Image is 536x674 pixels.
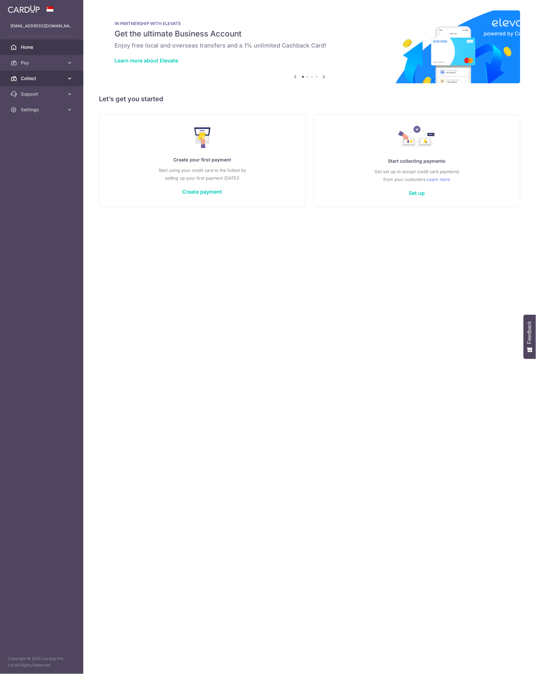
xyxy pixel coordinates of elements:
a: Learn more [427,175,450,183]
span: Help [15,5,28,10]
p: Start using your credit card to the fullest by setting up your first payment [DATE]! [112,166,293,182]
span: Pay [21,60,64,66]
img: Renovation banner [99,10,520,83]
span: Collect [21,75,64,82]
h6: Enjoy free local and overseas transfers and a 1% unlimited Cashback Card! [115,42,505,49]
button: Feedback - Show survey [524,315,536,359]
span: Home [21,44,64,50]
p: [EMAIL_ADDRESS][DOMAIN_NAME] [10,23,73,29]
span: Support [21,91,64,97]
h5: Let’s get you started [99,94,520,104]
img: CardUp [8,5,40,13]
p: Create your first payment [112,156,293,164]
a: Create payment [183,188,222,195]
img: Make Payment [194,127,211,148]
a: Set up [409,190,425,196]
a: Learn more about Elevate [115,57,178,64]
h5: Get the ultimate Business Account [115,29,505,39]
img: Collect Payment [398,126,435,149]
p: IN PARTNERSHIP WITH ELEVATE [115,21,505,26]
p: Get set up to accept credit card payments from your customers. [327,168,507,183]
span: Feedback [527,321,533,344]
span: Settings [21,106,64,113]
p: Start collecting payments [327,157,507,165]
